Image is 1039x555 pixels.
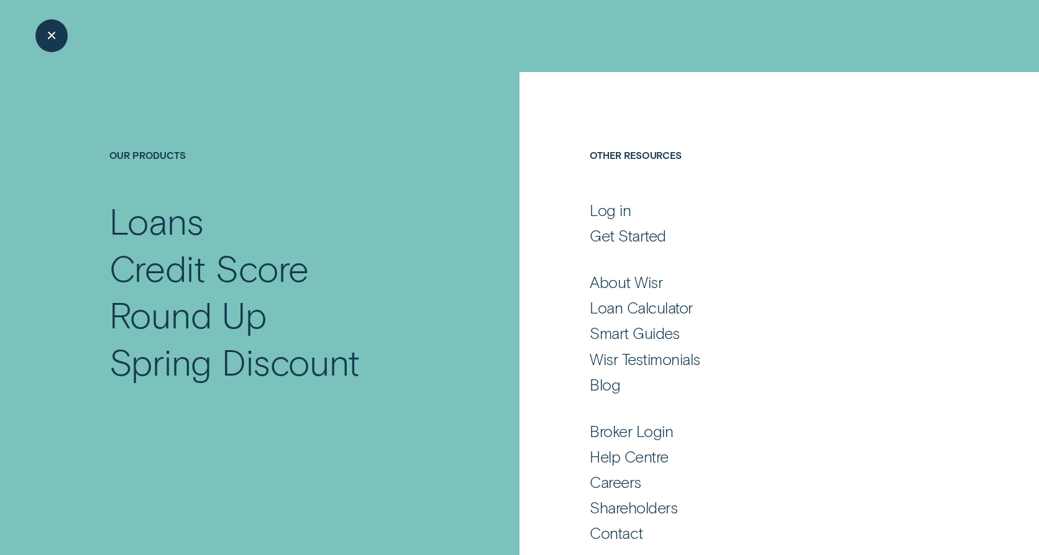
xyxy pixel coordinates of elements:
[590,273,929,292] a: About Wisr
[590,273,662,292] div: About Wisr
[590,350,700,369] div: Wisr Testimonials
[590,201,929,220] a: Log in
[109,197,444,244] a: Loans
[590,350,929,369] a: Wisr Testimonials
[590,523,929,543] a: Contact
[109,149,444,197] h4: Our Products
[590,422,673,441] div: Broker Login
[109,197,204,244] div: Loans
[590,447,668,466] div: Help Centre
[590,498,677,517] div: Shareholders
[590,447,929,466] a: Help Centre
[590,149,929,197] h4: Other Resources
[590,375,929,394] a: Blog
[109,291,267,338] div: Round Up
[590,226,929,245] a: Get Started
[590,472,929,492] a: Careers
[590,323,679,343] div: Smart Guides
[590,226,666,245] div: Get Started
[590,298,692,317] div: Loan Calculator
[590,323,929,343] a: Smart Guides
[590,523,643,543] div: Contact
[109,338,444,385] a: Spring Discount
[590,472,641,492] div: Careers
[590,201,631,220] div: Log in
[109,245,309,291] div: Credit Score
[109,291,444,338] a: Round Up
[590,498,929,517] a: Shareholders
[590,422,929,441] a: Broker Login
[35,19,68,52] button: Close Menu
[109,245,444,291] a: Credit Score
[109,338,360,385] div: Spring Discount
[590,375,620,394] div: Blog
[590,298,929,317] a: Loan Calculator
